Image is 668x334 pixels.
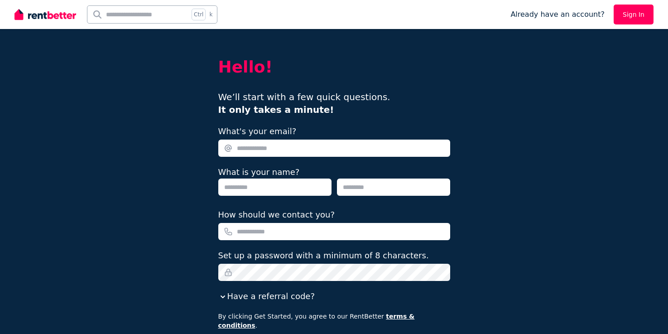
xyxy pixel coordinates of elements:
label: What's your email? [218,125,297,138]
span: Already have an account? [510,9,605,20]
span: k [209,11,212,18]
b: It only takes a minute! [218,104,334,115]
p: By clicking Get Started, you agree to our RentBetter . [218,312,450,330]
label: How should we contact you? [218,208,335,221]
label: What is your name? [218,167,300,177]
h2: Hello! [218,58,450,76]
a: Sign In [614,5,654,24]
button: Have a referral code? [218,290,315,303]
label: Set up a password with a minimum of 8 characters. [218,249,429,262]
img: RentBetter [14,8,76,21]
span: We’ll start with a few quick questions. [218,92,390,115]
span: Ctrl [192,9,206,20]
